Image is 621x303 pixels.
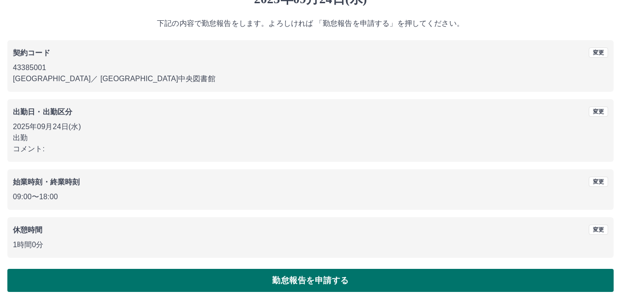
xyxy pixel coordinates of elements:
b: 契約コード [13,49,50,57]
p: 09:00 〜 18:00 [13,191,608,202]
button: 変更 [589,48,608,58]
p: 出勤 [13,132,608,143]
p: 43385001 [13,62,608,73]
p: 下記の内容で勤怠報告をします。よろしければ 「勤怠報告を申請する」を押してください。 [7,18,614,29]
p: 1時間0分 [13,239,608,250]
b: 出勤日・出勤区分 [13,108,72,116]
button: 変更 [589,177,608,187]
button: 勤怠報告を申請する [7,269,614,292]
p: コメント: [13,143,608,154]
b: 休憩時間 [13,226,43,234]
p: 2025年09月24日(水) [13,121,608,132]
button: 変更 [589,107,608,117]
p: [GEOGRAPHIC_DATA] ／ [GEOGRAPHIC_DATA]中央図書館 [13,73,608,84]
button: 変更 [589,225,608,235]
b: 始業時刻・終業時刻 [13,178,80,186]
